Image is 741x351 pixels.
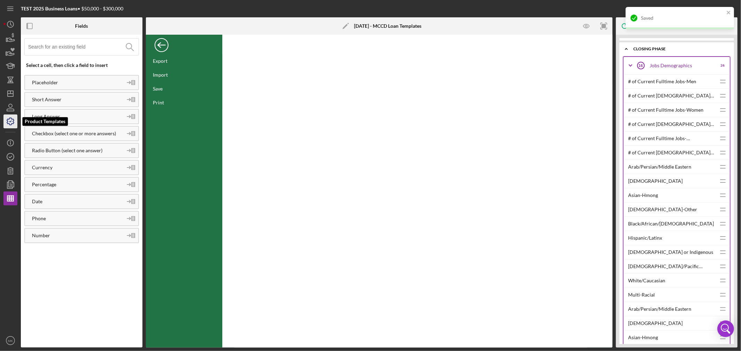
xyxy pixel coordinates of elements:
[25,165,123,170] div: Currency
[628,131,716,145] div: # of Current Fulltime Jobs-[DEMOGRAPHIC_DATA] Gender
[146,54,222,68] div: Export
[28,38,139,55] input: Search for an existing field
[726,10,731,16] button: close
[25,97,123,102] div: Short Answer
[146,68,222,82] div: Import
[628,146,716,160] div: # of Current [DEMOGRAPHIC_DATA] Jobs-[DEMOGRAPHIC_DATA] Gender
[721,63,725,68] div: 26
[8,339,13,343] text: MK
[146,82,222,95] div: Save
[25,114,123,119] div: Long Answer
[628,75,716,88] div: # of Current Fulltime Jobs-Men
[628,217,716,231] div: Black/African/[DEMOGRAPHIC_DATA]
[153,72,168,78] div: Import
[628,89,716,103] div: # of Current [DEMOGRAPHIC_DATA] Jobs-Men
[639,63,643,68] tspan: 16
[628,288,716,302] div: Multi-Racial
[25,182,123,187] div: Percentage
[628,103,716,117] div: # of Current Fulltime Jobs-Women
[641,15,724,21] div: Saved
[25,216,123,221] div: Phone
[628,231,716,245] div: Hispanic/Latinx
[146,35,222,348] div: FILE
[21,6,77,11] b: TEST 2025 Business Loans
[153,58,167,64] div: Export
[650,63,715,68] div: Jobs Demographics
[146,95,222,109] div: Print
[628,302,716,316] div: Arab/Persian/Middle Eastern
[633,47,725,51] div: Closing Phase
[354,23,422,29] b: [DATE] - MCCD Loan Templates
[25,80,123,85] div: Placeholder
[75,23,88,29] div: Fields
[717,320,734,337] div: Open Intercom Messenger
[628,174,716,188] div: [DEMOGRAPHIC_DATA]
[628,331,716,344] div: Asian-Hmong
[628,245,716,259] div: [DEMOGRAPHIC_DATA] or Indigenous
[21,6,123,11] div: • $50,000 - $300,000
[153,86,163,92] div: Save
[25,199,123,204] div: Date
[26,62,139,68] div: Select a cell, then click a field to insert
[25,233,123,238] div: Number
[628,203,716,216] div: [DEMOGRAPHIC_DATA]-Other
[25,148,123,153] div: Radio Button (select one answer)
[155,36,168,50] div: Back
[3,334,17,348] button: MK
[628,160,716,174] div: Arab/Persian/Middle Eastern
[628,188,716,202] div: Asian-Hmong
[153,100,164,105] div: Print
[628,259,716,273] div: [DEMOGRAPHIC_DATA]/Pacific Islander
[628,274,716,288] div: White/Caucasian
[25,131,123,136] div: Checkbox (select one or more answers)
[628,117,716,131] div: # of Current [DEMOGRAPHIC_DATA] Jobs-Women
[628,316,716,330] div: [DEMOGRAPHIC_DATA]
